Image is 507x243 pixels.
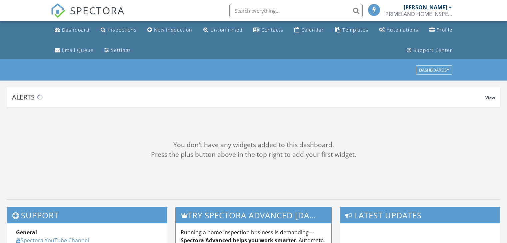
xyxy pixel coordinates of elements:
a: Contacts [251,24,286,36]
h3: Try spectora advanced [DATE] [176,207,332,223]
a: Settings [102,44,134,57]
h3: Latest Updates [340,207,500,223]
div: Press the plus button above in the top right to add your first widget. [7,150,500,159]
a: Calendar [292,24,327,36]
h3: Support [7,207,167,223]
div: New Inspection [154,27,192,33]
div: Contacts [261,27,283,33]
a: Support Center [404,44,455,57]
div: Profile [437,27,452,33]
input: Search everything... [229,4,363,17]
a: SPECTORA [51,9,125,23]
div: Unconfirmed [210,27,243,33]
a: Dashboard [52,24,92,36]
span: View [485,95,495,101]
div: Alerts [12,93,485,102]
span: SPECTORA [70,3,125,17]
div: Automations [387,27,418,33]
div: Dashboard [62,27,90,33]
a: Email Queue [52,44,96,57]
div: Templates [342,27,368,33]
a: Templates [332,24,371,36]
div: PRIMELAND HOME INSPECTIONS INC. [385,11,452,17]
a: Inspections [98,24,139,36]
a: New Inspection [145,24,195,36]
div: You don't have any widgets added to this dashboard. [7,140,500,150]
a: Company Profile [427,24,455,36]
div: [PERSON_NAME] [404,4,447,11]
div: Support Center [413,47,452,53]
strong: General [16,229,37,236]
button: Dashboards [416,66,452,75]
div: Inspections [108,27,137,33]
div: Calendar [301,27,324,33]
div: Email Queue [62,47,94,53]
div: Dashboards [419,68,449,73]
div: Settings [111,47,131,53]
a: Unconfirmed [201,24,245,36]
a: Automations (Basic) [376,24,421,36]
img: The Best Home Inspection Software - Spectora [51,3,65,18]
